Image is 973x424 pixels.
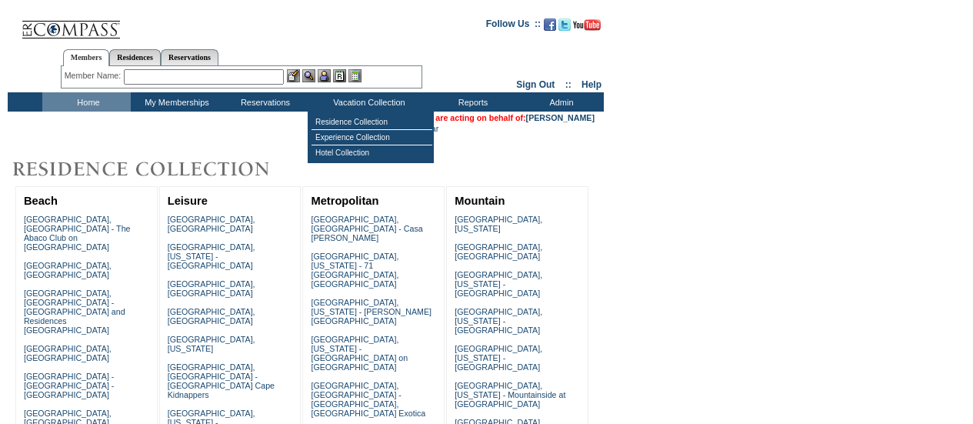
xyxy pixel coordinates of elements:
[581,79,601,90] a: Help
[24,215,131,252] a: [GEOGRAPHIC_DATA], [GEOGRAPHIC_DATA] - The Abaco Club on [GEOGRAPHIC_DATA]
[287,69,300,82] img: b_edit.gif
[558,23,571,32] a: Follow us on Twitter
[8,154,308,185] img: Destinations by Exclusive Resorts
[455,344,542,372] a: [GEOGRAPHIC_DATA], [US_STATE] - [GEOGRAPHIC_DATA]
[24,195,58,207] a: Beach
[544,23,556,32] a: Become our fan on Facebook
[515,92,604,112] td: Admin
[333,69,346,82] img: Reservations
[308,92,427,112] td: Vacation Collection
[573,23,601,32] a: Subscribe to our YouTube Channel
[318,69,331,82] img: Impersonate
[312,130,432,145] td: Experience Collection
[311,298,432,326] a: [GEOGRAPHIC_DATA], [US_STATE] - [PERSON_NAME][GEOGRAPHIC_DATA]
[455,215,542,233] a: [GEOGRAPHIC_DATA], [US_STATE]
[312,145,432,160] td: Hotel Collection
[455,307,542,335] a: [GEOGRAPHIC_DATA], [US_STATE] - [GEOGRAPHIC_DATA]
[427,92,515,112] td: Reports
[311,195,378,207] a: Metropolitan
[311,252,398,289] a: [GEOGRAPHIC_DATA], [US_STATE] - 71 [GEOGRAPHIC_DATA], [GEOGRAPHIC_DATA]
[8,23,20,24] img: i.gif
[348,69,362,82] img: b_calculator.gif
[516,79,555,90] a: Sign Out
[565,79,571,90] span: ::
[24,372,114,399] a: [GEOGRAPHIC_DATA] - [GEOGRAPHIC_DATA] - [GEOGRAPHIC_DATA]
[168,242,255,270] a: [GEOGRAPHIC_DATA], [US_STATE] - [GEOGRAPHIC_DATA]
[168,215,255,233] a: [GEOGRAPHIC_DATA], [GEOGRAPHIC_DATA]
[526,113,595,122] a: [PERSON_NAME]
[109,49,161,65] a: Residences
[168,195,208,207] a: Leisure
[161,49,218,65] a: Reservations
[168,307,255,326] a: [GEOGRAPHIC_DATA], [GEOGRAPHIC_DATA]
[42,92,131,112] td: Home
[311,381,425,418] a: [GEOGRAPHIC_DATA], [GEOGRAPHIC_DATA] - [GEOGRAPHIC_DATA], [GEOGRAPHIC_DATA] Exotica
[65,69,124,82] div: Member Name:
[312,115,432,130] td: Residence Collection
[24,261,112,279] a: [GEOGRAPHIC_DATA], [GEOGRAPHIC_DATA]
[168,279,255,298] a: [GEOGRAPHIC_DATA], [GEOGRAPHIC_DATA]
[455,381,565,409] a: [GEOGRAPHIC_DATA], [US_STATE] - Mountainside at [GEOGRAPHIC_DATA]
[21,8,121,39] img: Compass Home
[455,195,505,207] a: Mountain
[544,18,556,31] img: Become our fan on Facebook
[219,92,308,112] td: Reservations
[558,18,571,31] img: Follow us on Twitter
[168,335,255,353] a: [GEOGRAPHIC_DATA], [US_STATE]
[311,215,422,242] a: [GEOGRAPHIC_DATA], [GEOGRAPHIC_DATA] - Casa [PERSON_NAME]
[311,335,408,372] a: [GEOGRAPHIC_DATA], [US_STATE] - [GEOGRAPHIC_DATA] on [GEOGRAPHIC_DATA]
[573,19,601,31] img: Subscribe to our YouTube Channel
[486,17,541,35] td: Follow Us ::
[455,270,542,298] a: [GEOGRAPHIC_DATA], [US_STATE] - [GEOGRAPHIC_DATA]
[24,344,112,362] a: [GEOGRAPHIC_DATA], [GEOGRAPHIC_DATA]
[418,113,595,122] span: You are acting on behalf of:
[168,362,275,399] a: [GEOGRAPHIC_DATA], [GEOGRAPHIC_DATA] - [GEOGRAPHIC_DATA] Cape Kidnappers
[455,242,542,261] a: [GEOGRAPHIC_DATA], [GEOGRAPHIC_DATA]
[302,69,315,82] img: View
[24,289,125,335] a: [GEOGRAPHIC_DATA], [GEOGRAPHIC_DATA] - [GEOGRAPHIC_DATA] and Residences [GEOGRAPHIC_DATA]
[131,92,219,112] td: My Memberships
[63,49,110,66] a: Members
